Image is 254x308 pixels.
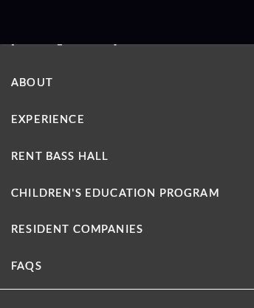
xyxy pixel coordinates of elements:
a: Resident Companies [11,223,143,235]
a: FAQs [11,259,42,272]
a: About [11,76,53,88]
a: Rent Bass Hall [11,150,109,162]
a: Experience [11,113,85,125]
a: Children's Education Program [11,186,219,199]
